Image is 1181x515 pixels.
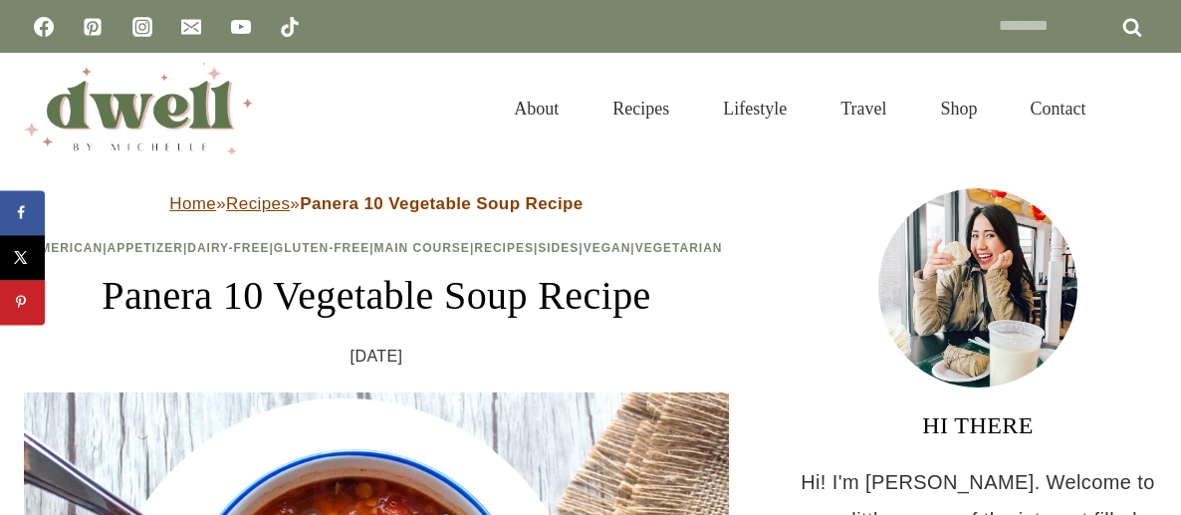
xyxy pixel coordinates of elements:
span: | | | | | | | | [31,241,723,255]
a: About [487,74,586,143]
a: TikTok [270,7,310,47]
a: Dairy-Free [187,241,269,255]
a: Main Course [374,241,470,255]
a: Vegan [584,241,631,255]
a: American [31,241,104,255]
h1: Panera 10 Vegetable Soup Recipe [24,266,729,326]
a: Travel [814,74,913,143]
a: Appetizer [108,241,183,255]
strong: Panera 10 Vegetable Soup Recipe [300,194,584,213]
a: Lifestyle [696,74,814,143]
a: Pinterest [73,7,113,47]
a: Email [171,7,211,47]
button: View Search Form [1123,92,1157,126]
a: Shop [913,74,1004,143]
h3: HI THERE [799,407,1157,443]
a: Recipes [226,194,290,213]
a: Home [169,194,216,213]
a: Sides [538,241,579,255]
img: DWELL by michelle [24,63,253,154]
a: Gluten-Free [274,241,369,255]
a: Facebook [24,7,64,47]
nav: Primary Navigation [487,74,1113,143]
a: Contact [1004,74,1113,143]
a: Recipes [474,241,534,255]
time: [DATE] [351,342,403,372]
a: YouTube [221,7,261,47]
a: Vegetarian [635,241,723,255]
span: » » [169,194,583,213]
a: Recipes [586,74,696,143]
a: Instagram [122,7,162,47]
